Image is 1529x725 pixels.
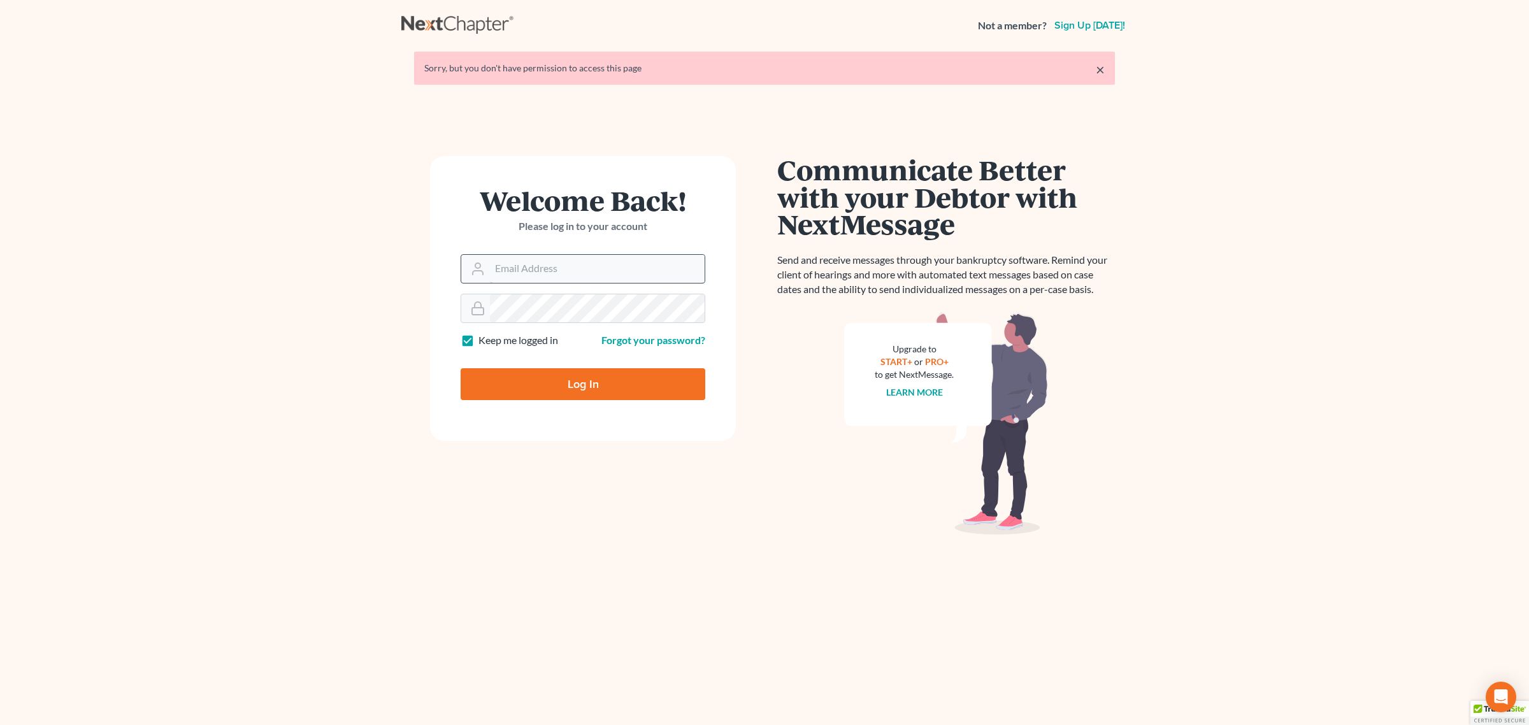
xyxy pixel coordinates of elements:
input: Email Address [490,255,705,283]
img: nextmessage_bg-59042aed3d76b12b5cd301f8e5b87938c9018125f34e5fa2b7a6b67550977c72.svg [844,312,1048,535]
p: Please log in to your account [461,219,705,234]
input: Log In [461,368,705,400]
strong: Not a member? [978,18,1047,33]
a: PRO+ [925,356,949,367]
a: Sign up [DATE]! [1052,20,1128,31]
h1: Communicate Better with your Debtor with NextMessage [777,156,1115,238]
a: × [1096,62,1105,77]
div: Upgrade to [875,343,954,355]
h1: Welcome Back! [461,187,705,214]
div: to get NextMessage. [875,368,954,381]
a: Forgot your password? [601,334,705,346]
label: Keep me logged in [478,333,558,348]
p: Send and receive messages through your bankruptcy software. Remind your client of hearings and mo... [777,253,1115,297]
div: Open Intercom Messenger [1486,682,1516,712]
div: TrustedSite Certified [1470,701,1529,725]
a: Learn more [886,387,943,398]
a: START+ [880,356,912,367]
span: or [914,356,923,367]
div: Sorry, but you don't have permission to access this page [424,62,1105,75]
